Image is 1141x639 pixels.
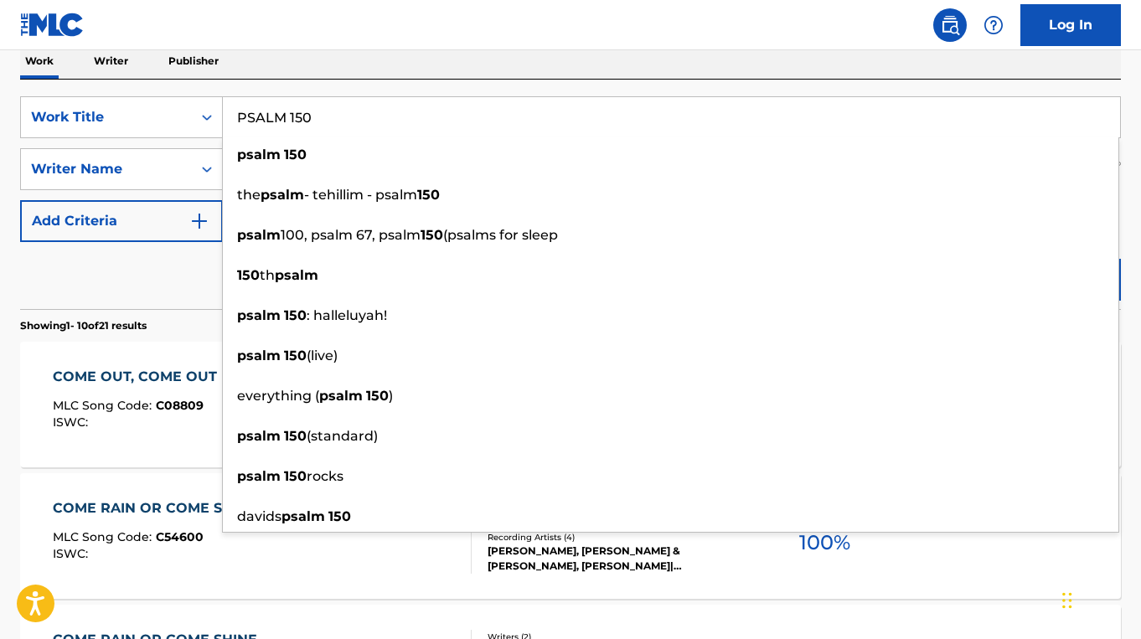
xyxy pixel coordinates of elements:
div: Drag [1062,575,1072,626]
a: COME RAIN OR COME SHINEMLC Song Code:C54600ISWC: DisputeWriters (2)[PERSON_NAME], [PERSON_NAME]Re... [20,473,1121,599]
span: : halleluyah! [307,307,387,323]
strong: 150 [284,348,307,363]
div: Writer Name [31,159,182,179]
span: MLC Song Code : [53,398,156,413]
p: Writer [89,44,133,79]
span: (psalms for sleep [443,227,558,243]
span: ) [389,388,393,404]
strong: psalm [237,307,281,323]
img: 9d2ae6d4665cec9f34b9.svg [189,211,209,231]
span: davids [237,508,281,524]
div: Work Title [31,107,182,127]
strong: 150 [366,388,389,404]
a: Log In [1020,4,1121,46]
span: C08809 [156,398,204,413]
strong: 150 [284,468,307,484]
span: ISWC : [53,546,92,561]
span: everything ( [237,388,319,404]
strong: psalm [319,388,363,404]
strong: 150 [284,307,307,323]
iframe: Chat Widget [1057,559,1141,639]
strong: psalm [237,147,281,162]
strong: 150 [284,147,307,162]
span: ISWC : [53,415,92,430]
div: [PERSON_NAME], [PERSON_NAME] & [PERSON_NAME], [PERSON_NAME]|[PERSON_NAME], [PERSON_NAME] [488,544,733,574]
strong: 150 [284,428,307,444]
strong: psalm [281,508,325,524]
span: the [237,187,261,203]
span: (live) [307,348,338,363]
img: search [940,15,960,35]
div: Help [977,8,1010,42]
div: COME OUT, COME OUT [53,367,225,387]
span: MLC Song Code : [53,529,156,544]
p: Showing 1 - 10 of 21 results [20,318,147,333]
p: Publisher [163,44,224,79]
strong: psalm [237,348,281,363]
span: C54600 [156,529,204,544]
strong: psalm [261,187,304,203]
span: 100 % [799,528,850,558]
strong: 150 [417,187,440,203]
strong: 150 [328,508,351,524]
img: MLC Logo [20,13,85,37]
span: th [260,267,275,283]
p: Work [20,44,59,79]
strong: psalm [237,428,281,444]
span: 100, psalm 67, psalm [281,227,421,243]
strong: psalm [237,468,281,484]
span: rocks [307,468,343,484]
strong: 150 [237,267,260,283]
strong: psalm [275,267,318,283]
span: - tehillim - psalm [304,187,417,203]
img: help [984,15,1004,35]
div: Recording Artists ( 4 ) [488,531,733,544]
button: Add Criteria [20,200,223,242]
strong: psalm [237,227,281,243]
a: COME OUT, COME OUTMLC Song Code:C08809ISWC:Writers (3)[PERSON_NAME], [PERSON_NAME][GEOGRAPHIC_DAT... [20,342,1121,467]
form: Search Form [20,96,1121,309]
a: Public Search [933,8,967,42]
div: COME RAIN OR COME SHINE [53,498,266,518]
strong: 150 [421,227,443,243]
span: (standard) [307,428,378,444]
